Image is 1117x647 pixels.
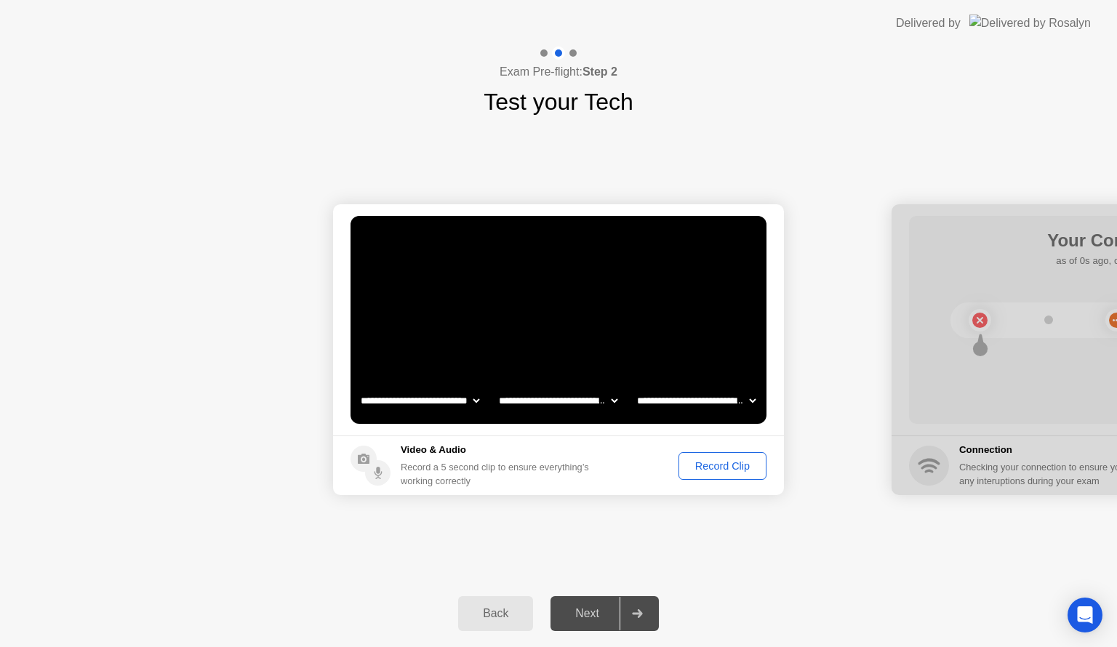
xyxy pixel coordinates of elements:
[555,607,620,620] div: Next
[458,596,533,631] button: Back
[551,596,659,631] button: Next
[463,607,529,620] div: Back
[678,452,766,480] button: Record Clip
[496,386,620,415] select: Available speakers
[896,15,961,32] div: Delivered by
[969,15,1091,31] img: Delivered by Rosalyn
[1068,598,1102,632] div: Open Intercom Messenger
[484,84,633,119] h1: Test your Tech
[684,460,761,472] div: Record Clip
[358,386,482,415] select: Available cameras
[401,443,595,457] h5: Video & Audio
[582,65,617,78] b: Step 2
[500,63,617,81] h4: Exam Pre-flight:
[401,460,595,488] div: Record a 5 second clip to ensure everything’s working correctly
[634,386,758,415] select: Available microphones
